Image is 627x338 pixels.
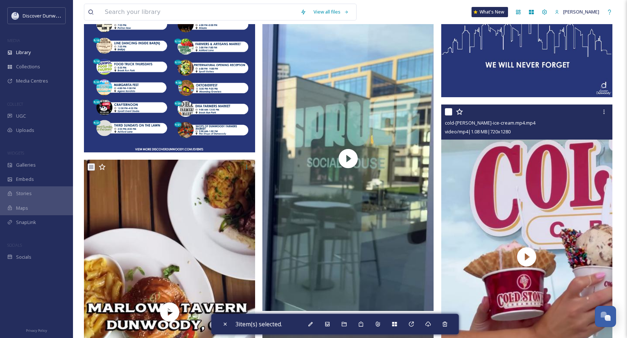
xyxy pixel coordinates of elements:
span: Stories [16,190,32,197]
span: cold-[PERSON_NAME]-ice-cream.mp4.mp4 [445,119,535,126]
button: Open Chat [595,306,616,327]
span: SnapLink [16,219,36,226]
a: What's New [472,7,508,17]
span: 3 item(s) selected. [235,320,282,328]
span: UGC [16,113,26,119]
input: Search your library [101,4,297,20]
span: WIDGETS [7,150,24,156]
a: View all files [310,5,353,19]
span: Discover Dunwoody [23,12,66,19]
span: video/mp4 | 1.08 MB | 720 x 1280 [445,128,511,135]
span: SOCIALS [7,242,22,248]
span: COLLECT [7,101,23,107]
span: Uploads [16,127,34,134]
a: [PERSON_NAME] [551,5,603,19]
span: Collections [16,63,40,70]
span: Maps [16,205,28,212]
span: Embeds [16,176,34,183]
span: Galleries [16,162,36,168]
span: [PERSON_NAME] [563,8,599,15]
span: Media Centres [16,77,48,84]
img: 696246f7-25b9-4a35-beec-0db6f57a4831.png [12,12,19,19]
span: Privacy Policy [26,328,47,333]
a: Privacy Policy [26,326,47,334]
span: MEDIA [7,38,20,43]
span: Socials [16,254,31,261]
span: Library [16,49,31,56]
img: thumbnail [262,6,434,311]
